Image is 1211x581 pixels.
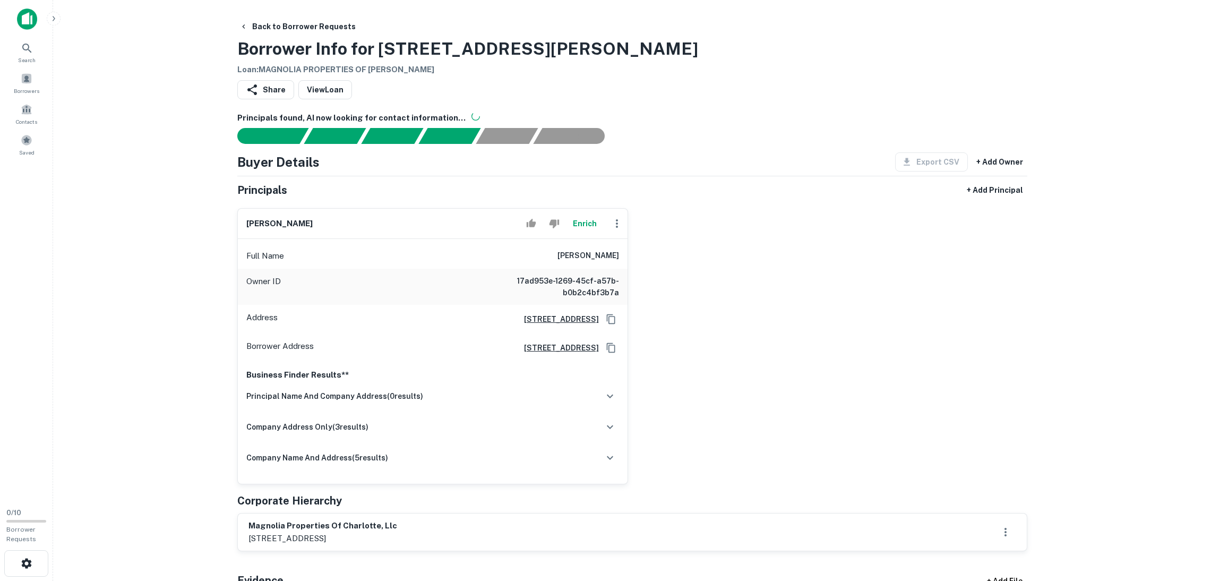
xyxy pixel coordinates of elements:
span: Borrower Requests [6,526,36,543]
h6: Principals found, AI now looking for contact information... [237,112,1027,124]
button: + Add Principal [963,181,1027,200]
button: Share [237,80,294,99]
h6: company name and address ( 5 results) [246,452,388,464]
h6: [PERSON_NAME] [246,218,313,230]
p: Owner ID [246,275,281,298]
a: [STREET_ADDRESS] [516,342,599,354]
span: 0 / 10 [6,509,21,517]
a: [STREET_ADDRESS] [516,313,599,325]
p: [STREET_ADDRESS] [248,532,397,545]
h6: magnolia properties of charlotte, llc [248,520,397,532]
h5: Corporate Hierarchy [237,493,342,509]
a: Search [3,38,50,66]
span: Contacts [16,117,37,126]
h4: Buyer Details [237,152,320,172]
div: Principals found, AI now looking for contact information... [418,128,480,144]
div: Your request is received and processing... [304,128,366,144]
p: Address [246,311,278,327]
a: ViewLoan [298,80,352,99]
h6: 17ad953e-1269-45cf-a57b-b0b2c4bf3b7a [492,275,619,298]
div: Principals found, still searching for contact information. This may take time... [476,128,538,144]
div: Documents found, AI parsing details... [361,128,423,144]
h5: Principals [237,182,287,198]
h3: Borrower Info for [STREET_ADDRESS][PERSON_NAME] [237,36,698,62]
button: Reject [545,213,563,234]
img: capitalize-icon.png [17,8,37,30]
p: Full Name [246,250,284,262]
a: Saved [3,130,50,159]
p: Business Finder Results** [246,369,619,381]
span: Borrowers [14,87,39,95]
a: Borrowers [3,69,50,97]
p: Borrower Address [246,340,314,356]
a: Contacts [3,99,50,128]
span: Saved [19,148,35,157]
button: Back to Borrower Requests [235,17,360,36]
h6: principal name and company address ( 0 results) [246,390,423,402]
iframe: Chat Widget [1158,496,1211,547]
h6: Loan : MAGNOLIA PROPERTIES OF [PERSON_NAME] [237,64,698,76]
button: Accept [522,213,540,234]
button: + Add Owner [972,152,1027,172]
button: Copy Address [603,340,619,356]
div: Sending borrower request to AI... [225,128,304,144]
div: AI fulfillment process complete. [534,128,617,144]
h6: company address only ( 3 results) [246,421,368,433]
button: Enrich [568,213,602,234]
button: Copy Address [603,311,619,327]
h6: [PERSON_NAME] [557,250,619,262]
span: Search [18,56,36,64]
